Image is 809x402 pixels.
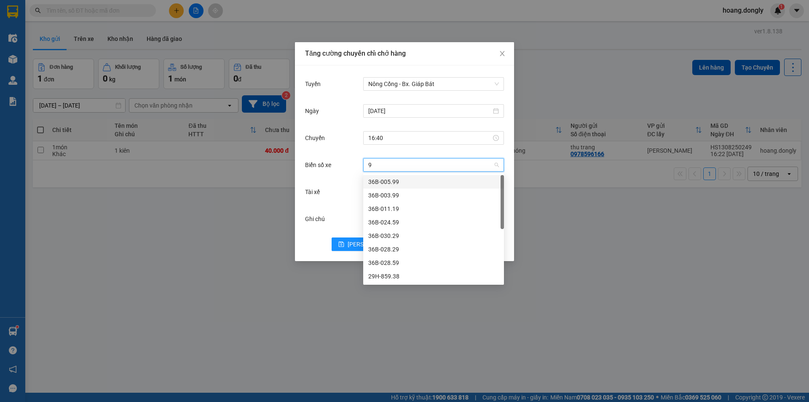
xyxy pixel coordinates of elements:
[368,191,499,200] div: 36B-003.99
[338,241,344,248] span: save
[27,7,85,34] strong: CHUYỂN PHÁT NHANH ĐÔNG LÝ
[499,50,506,57] span: close
[363,229,504,243] div: 36B-030.29
[490,42,514,66] button: Close
[89,34,139,43] span: HS1308250249
[368,177,499,186] div: 36B-005.99
[363,270,504,283] div: 29H-859.38
[363,189,504,202] div: 36B-003.99
[42,36,69,45] span: SĐT XE
[305,135,329,141] label: Chuyến
[368,159,493,171] input: Biển số xe
[4,24,23,54] img: logo
[368,272,499,281] div: 29H-859.38
[363,216,504,229] div: 36B-024.59
[305,216,329,222] label: Ghi chú
[363,202,504,216] div: 36B-011.19
[368,133,491,143] input: Chuyến
[305,108,323,114] label: Ngày
[33,46,79,65] strong: PHIẾU BIÊN NHẬN
[305,49,504,58] div: Tăng cường chuyến chỉ chở hàng
[368,231,499,240] div: 36B-030.29
[368,204,499,213] div: 36B-011.19
[368,78,499,90] span: Nông Cống - Bx. Giáp Bát
[368,258,499,267] div: 36B-028.59
[332,237,399,251] button: save[PERSON_NAME]
[368,218,499,227] div: 36B-024.59
[363,243,504,256] div: 36B-028.29
[305,81,325,87] label: Tuyến
[363,256,504,270] div: 36B-028.59
[363,175,504,189] div: 36B-005.99
[368,106,491,116] input: Ngày
[305,162,335,168] label: Biển số xe
[348,240,393,249] span: [PERSON_NAME]
[368,245,499,254] div: 36B-028.29
[305,189,324,195] label: Tài xế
